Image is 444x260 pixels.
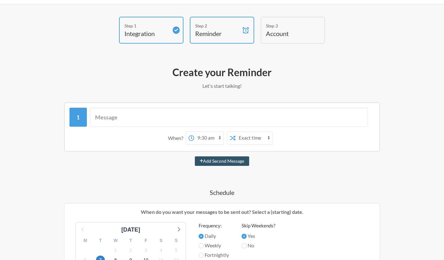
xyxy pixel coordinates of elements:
input: Weekly [199,243,204,248]
h4: Reminder [195,29,239,38]
label: No [242,242,275,249]
div: Step 1 [124,22,169,29]
div: [DATE] [119,226,143,234]
span: Tuesday 4 November 2025 [157,246,165,255]
label: Yes [242,232,275,240]
h4: Account [266,29,310,38]
span: Sunday 2 November 2025 [126,246,135,255]
input: Yes [242,234,247,239]
span: Wednesday 5 November 2025 [172,246,181,255]
input: No [242,243,247,248]
p: When do you want your messages to be sent out? Select a (starting) date. [69,208,375,216]
h2: Create your Reminder [39,66,405,79]
span: Saturday 1 November 2025 [111,246,120,255]
div: Step 3 [266,22,310,29]
label: Frequency: [199,222,229,229]
button: Add Second Message [195,156,249,166]
label: Skip Weekends? [242,222,275,229]
input: Message [90,108,368,127]
div: W [108,236,123,245]
div: T [93,236,108,245]
label: Weekly [199,242,229,249]
div: When? [168,131,186,145]
div: T [123,236,138,245]
h4: Integration [124,29,169,38]
div: F [138,236,153,245]
div: S [169,236,184,245]
input: Daily [199,234,204,239]
label: Daily [199,232,229,240]
label: Fortnightly [199,251,229,259]
p: Let's start talking! [39,82,405,90]
span: Monday 3 November 2025 [141,246,150,255]
div: M [78,236,93,245]
h4: Schedule [39,188,405,197]
input: Fortnightly [199,253,204,258]
div: S [153,236,169,245]
div: Step 2 [195,22,239,29]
